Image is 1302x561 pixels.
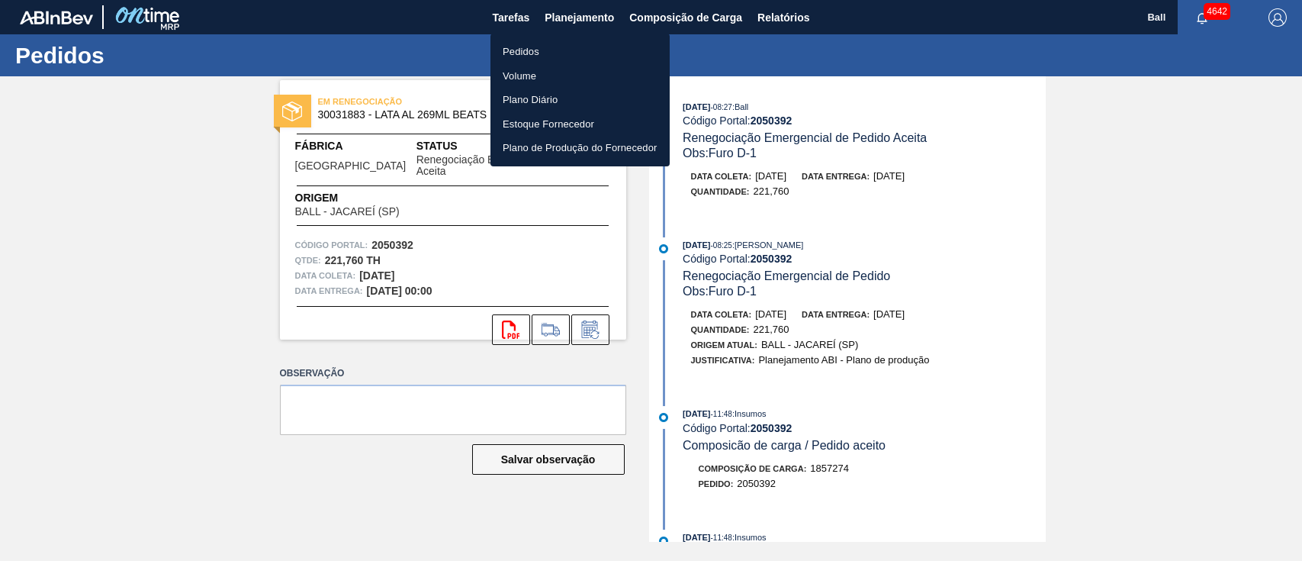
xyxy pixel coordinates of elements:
[490,64,670,89] a: Volume
[490,88,670,112] a: Plano Diário
[490,136,670,160] a: Plano de Produção do Fornecedor
[490,112,670,137] a: Estoque Fornecedor
[490,40,670,64] a: Pedidos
